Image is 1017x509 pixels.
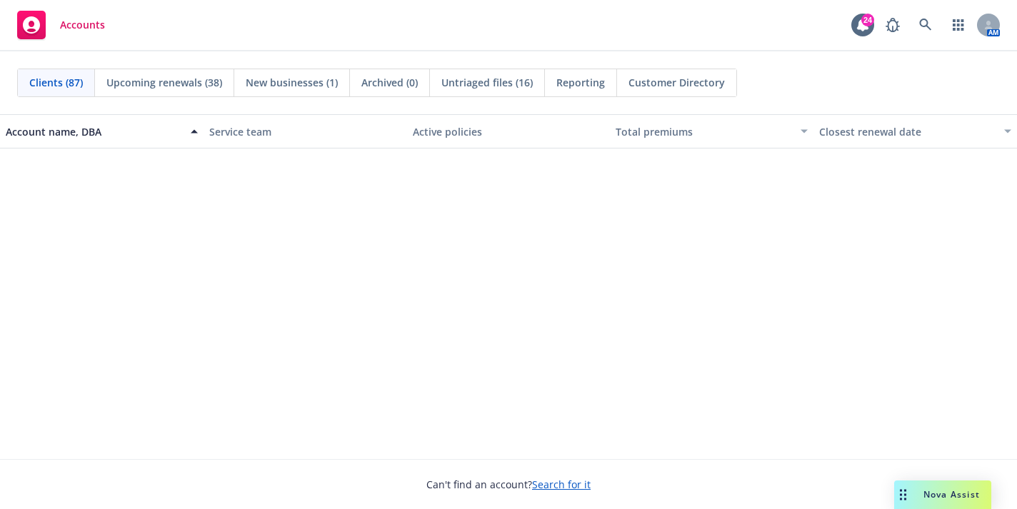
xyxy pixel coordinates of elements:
a: Report a Bug [878,11,907,39]
span: Untriaged files (16) [441,75,533,90]
span: Nova Assist [923,488,980,500]
span: Archived (0) [361,75,418,90]
div: Active policies [413,124,605,139]
button: Active policies [407,114,611,148]
a: Search for it [532,478,591,491]
span: Upcoming renewals (38) [106,75,222,90]
div: Closest renewal date [819,124,996,139]
button: Nova Assist [894,480,991,509]
div: Total premiums [616,124,792,139]
span: Clients (87) [29,75,83,90]
span: Reporting [556,75,605,90]
span: Customer Directory [628,75,725,90]
span: New businesses (1) [246,75,338,90]
div: Service team [209,124,401,139]
a: Search [911,11,940,39]
div: Drag to move [894,480,912,509]
span: Can't find an account? [426,477,591,492]
span: Accounts [60,19,105,31]
a: Accounts [11,5,111,45]
button: Service team [204,114,407,148]
button: Closest renewal date [813,114,1017,148]
div: 24 [861,14,874,26]
button: Total premiums [610,114,813,148]
a: Switch app [944,11,973,39]
div: Account name, DBA [6,124,182,139]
